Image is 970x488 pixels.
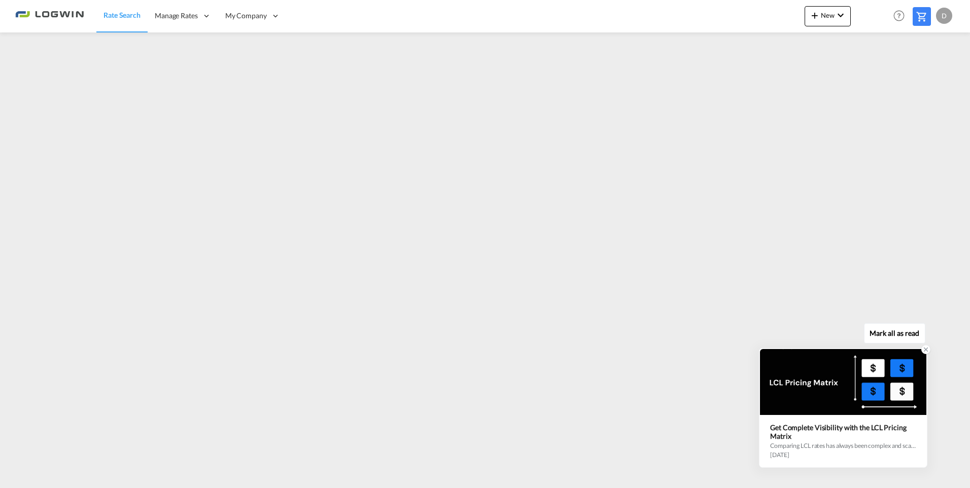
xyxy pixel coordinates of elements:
[809,9,821,21] md-icon: icon-plus 400-fg
[936,8,952,24] div: D
[890,7,913,25] div: Help
[890,7,908,24] span: Help
[225,11,267,21] span: My Company
[805,6,851,26] button: icon-plus 400-fgNewicon-chevron-down
[15,5,84,27] img: 2761ae10d95411efa20a1f5e0282d2d7.png
[103,11,141,19] span: Rate Search
[835,9,847,21] md-icon: icon-chevron-down
[809,11,847,19] span: New
[155,11,198,21] span: Manage Rates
